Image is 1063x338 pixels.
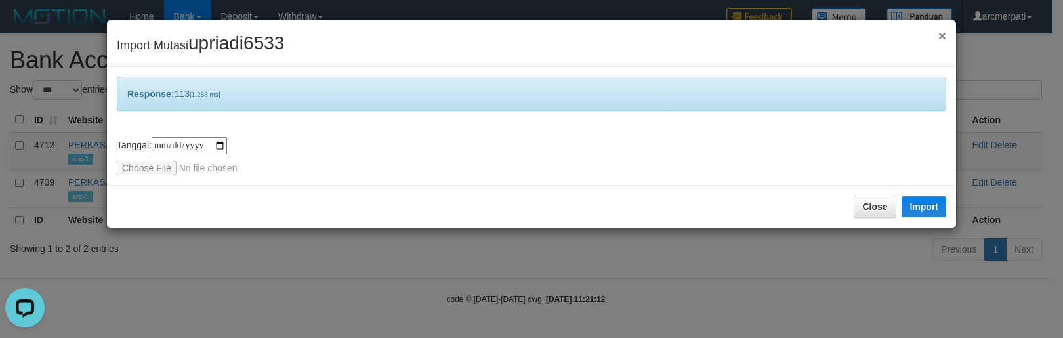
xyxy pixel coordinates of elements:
div: 113 [117,77,946,111]
span: [1,288 ms] [190,91,220,98]
div: Tanggal: [117,137,946,175]
button: Open LiveChat chat widget [5,5,45,45]
b: Response: [127,89,175,99]
button: Close [938,29,946,43]
span: Import Mutasi [117,39,284,52]
span: × [938,28,946,43]
button: Close [854,196,896,218]
span: upriadi6533 [188,33,284,53]
button: Import [902,196,946,217]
